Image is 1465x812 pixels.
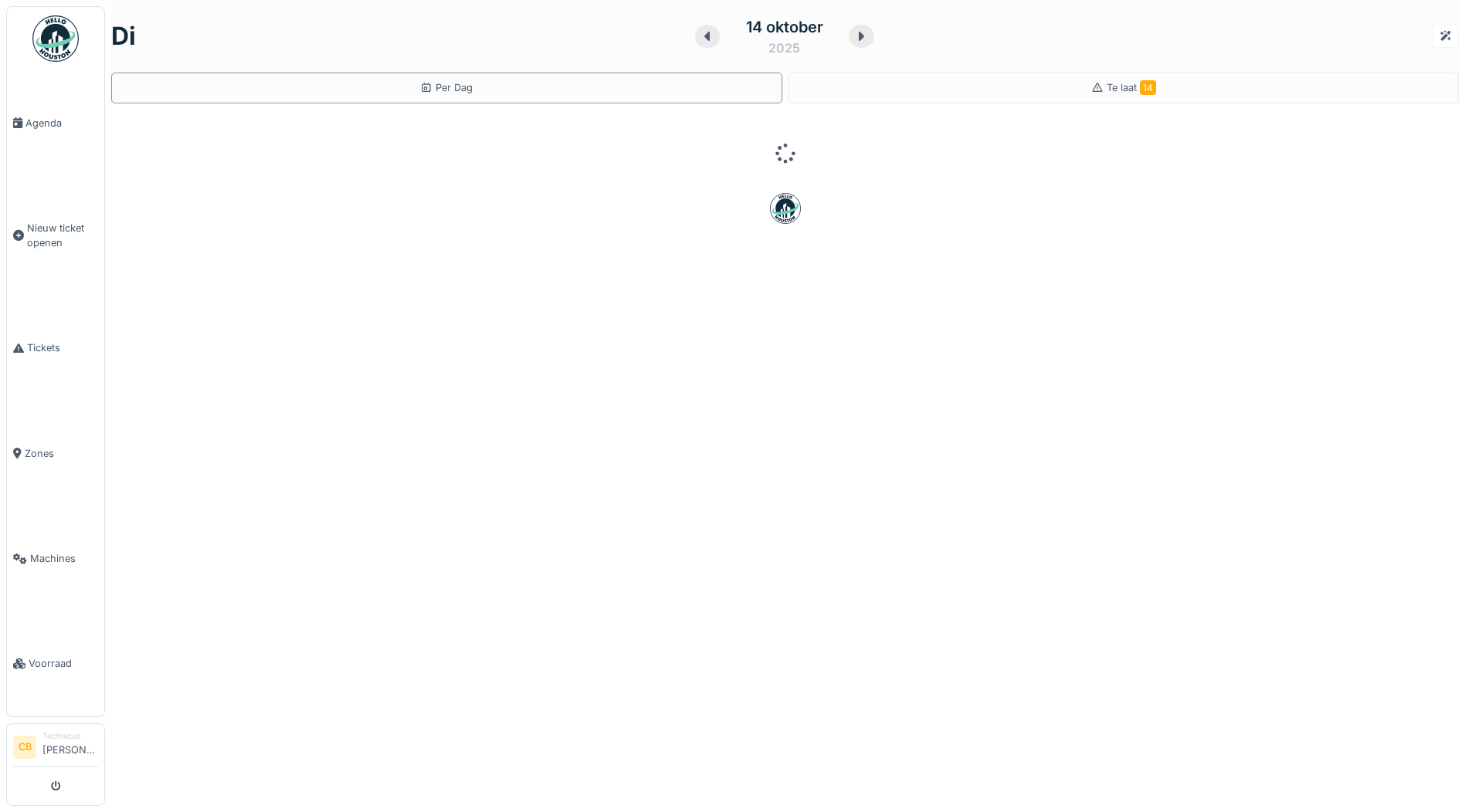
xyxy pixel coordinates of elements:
a: Nieuw ticket openen [7,175,104,296]
li: CB [13,736,36,759]
a: Tickets [7,296,104,401]
a: CB Technicus[PERSON_NAME] [13,730,98,767]
img: Badge_color-CXgf-gQk.svg [32,15,79,62]
span: Voorraad [29,656,98,671]
div: 2025 [768,39,800,57]
a: Zones [7,401,104,506]
span: Te laat [1107,82,1156,93]
div: Per Dag [420,80,473,95]
h1: di [111,22,136,51]
li: [PERSON_NAME] [42,730,98,763]
a: Voorraad [7,611,104,716]
span: Tickets [27,340,98,355]
div: 14 oktober [746,15,823,39]
span: Zones [25,446,98,461]
img: badge-BVDL4wpA.svg [770,193,801,224]
a: Agenda [7,70,104,175]
a: Machines [7,506,104,611]
span: Agenda [25,116,98,130]
span: Nieuw ticket openen [27,221,98,250]
span: 14 [1140,80,1156,95]
span: Machines [30,551,98,566]
div: Technicus [42,730,98,742]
